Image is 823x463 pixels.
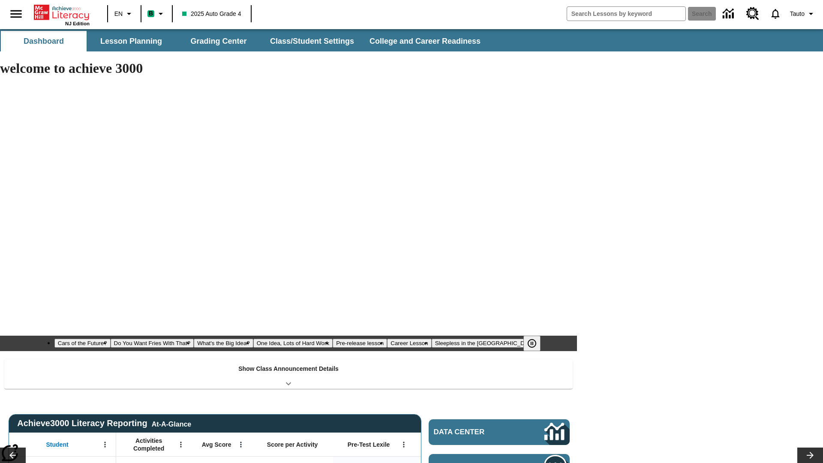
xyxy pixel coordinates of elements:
[4,359,573,389] div: Show Class Announcement Details
[149,8,153,19] span: B
[797,448,823,463] button: Lesson carousel, Next
[1,31,87,51] button: Dashboard
[429,419,570,445] a: Data Center
[34,3,90,26] div: Home
[363,31,487,51] button: College and Career Readiness
[764,3,787,25] a: Notifications
[111,6,138,21] button: Language: EN, Select a language
[3,1,29,27] button: Open side menu
[238,364,339,373] p: Show Class Announcement Details
[174,438,187,451] button: Open Menu
[523,336,549,351] div: Pause
[263,31,361,51] button: Class/Student Settings
[741,2,764,25] a: Resource Center, Will open in new tab
[434,428,515,436] span: Data Center
[99,438,111,451] button: Open Menu
[718,2,741,26] a: Data Center
[17,418,191,428] span: Achieve3000 Literacy Reporting
[790,9,805,18] span: Tauto
[120,437,177,452] span: Activities Completed
[182,9,241,18] span: 2025 Auto Grade 4
[267,441,318,448] span: Score per Activity
[88,31,174,51] button: Lesson Planning
[152,419,191,428] div: At-A-Glance
[567,7,685,21] input: search field
[202,441,231,448] span: Avg Score
[787,6,820,21] button: Profile/Settings
[65,21,90,26] span: NJ Edition
[176,31,261,51] button: Grading Center
[432,339,540,348] button: Slide 7 Sleepless in the Animal Kingdom
[114,9,123,18] span: EN
[46,441,69,448] span: Student
[144,6,169,21] button: Boost Class color is mint green. Change class color
[34,4,90,21] a: Home
[111,339,194,348] button: Slide 2 Do You Want Fries With That?
[397,438,410,451] button: Open Menu
[54,339,111,348] button: Slide 1 Cars of the Future?
[194,339,253,348] button: Slide 3 What's the Big Idea?
[387,339,431,348] button: Slide 6 Career Lesson
[253,339,333,348] button: Slide 4 One Idea, Lots of Hard Work
[523,336,541,351] button: Pause
[234,438,247,451] button: Open Menu
[348,441,390,448] span: Pre-Test Lexile
[333,339,387,348] button: Slide 5 Pre-release lesson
